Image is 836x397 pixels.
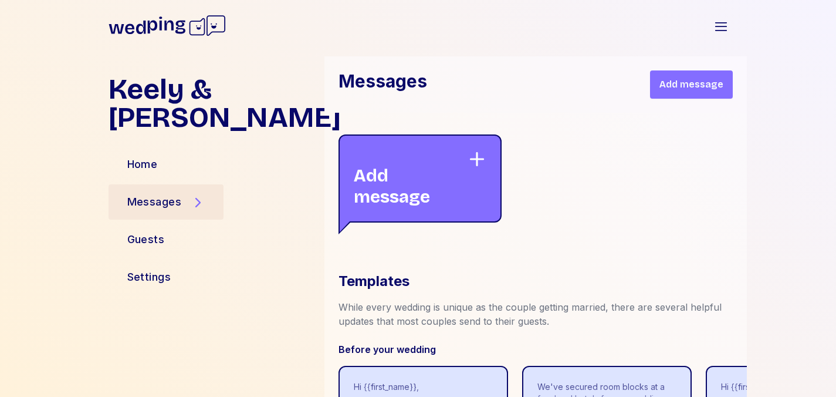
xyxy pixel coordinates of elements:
[339,70,427,99] h1: Messages
[339,272,747,291] div: Templates
[650,70,733,99] button: Add message
[127,194,182,210] div: Messages
[339,342,747,356] div: Before your wedding
[109,75,315,132] h1: Keely & [PERSON_NAME]
[127,231,165,248] div: Guests
[354,150,468,207] div: Add message
[339,300,747,328] div: While every wedding is unique as the couple getting married, there are several helpful updates th...
[127,156,158,173] div: Home
[659,78,723,92] span: Add message
[127,269,171,285] div: Settings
